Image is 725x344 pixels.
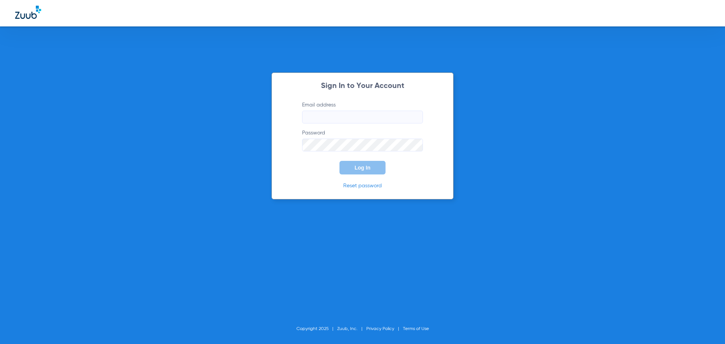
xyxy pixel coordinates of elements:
h2: Sign In to Your Account [291,82,434,90]
span: Log In [355,165,370,171]
label: Email address [302,101,423,123]
li: Copyright 2025 [296,325,337,333]
img: Zuub Logo [15,6,41,19]
label: Password [302,129,423,151]
li: Zuub, Inc. [337,325,366,333]
input: Password [302,139,423,151]
button: Log In [339,161,386,174]
a: Terms of Use [403,327,429,331]
a: Reset password [343,183,382,188]
input: Email address [302,111,423,123]
a: Privacy Policy [366,327,394,331]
